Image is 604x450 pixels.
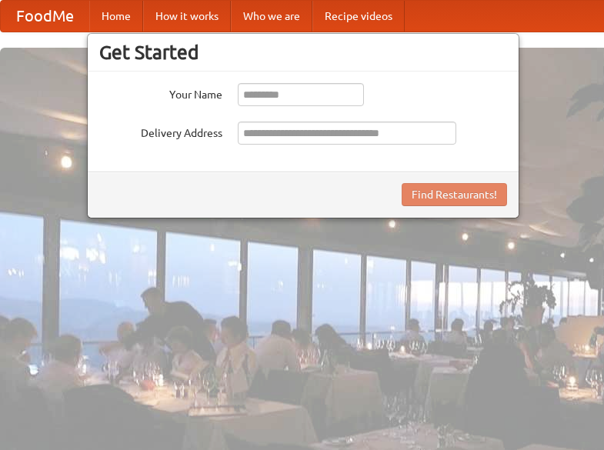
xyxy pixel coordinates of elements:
[1,1,89,32] a: FoodMe
[99,83,222,102] label: Your Name
[312,1,405,32] a: Recipe videos
[231,1,312,32] a: Who we are
[99,41,507,64] h3: Get Started
[143,1,231,32] a: How it works
[402,183,507,206] button: Find Restaurants!
[89,1,143,32] a: Home
[99,122,222,141] label: Delivery Address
